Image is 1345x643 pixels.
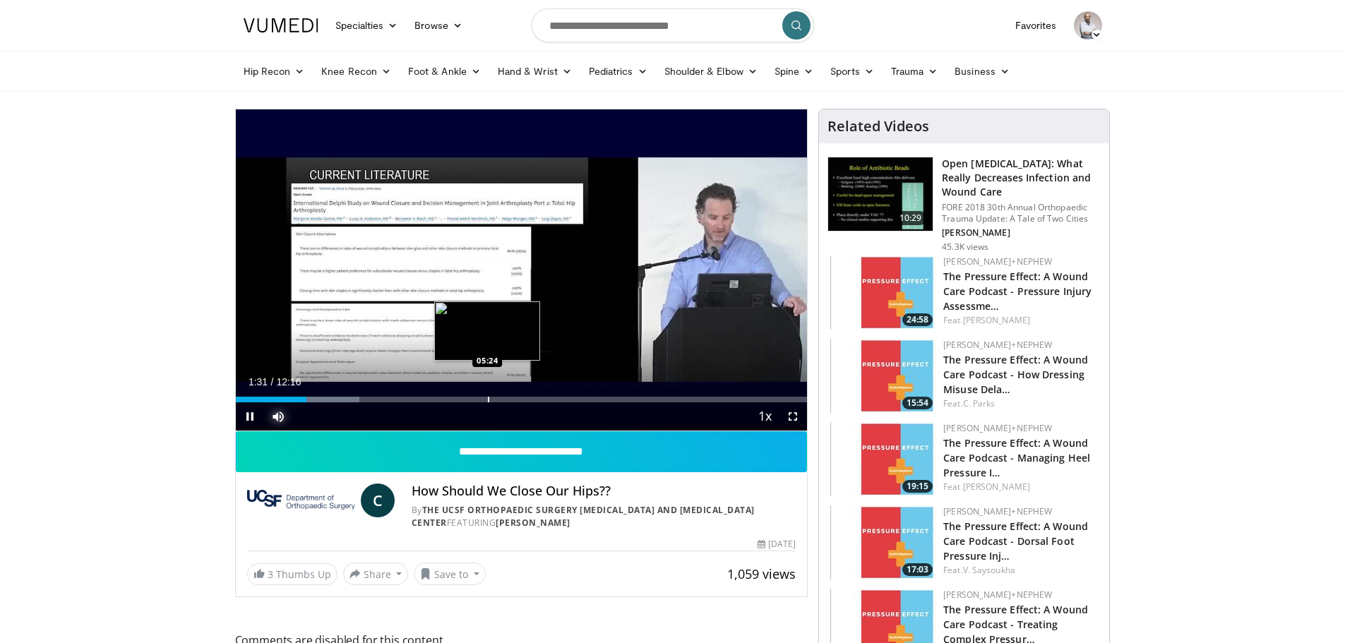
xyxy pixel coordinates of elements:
input: Search topics, interventions [532,8,814,42]
a: Trauma [883,57,947,85]
img: d68379d8-97de-484f-9076-f39c80eee8eb.150x105_q85_crop-smart_upscale.jpg [830,505,936,579]
a: [PERSON_NAME]+Nephew [943,589,1052,601]
button: Share [343,563,409,585]
a: 19:15 [830,422,936,496]
span: 1,059 views [727,565,796,582]
a: C [361,483,395,517]
img: 60a7b2e5-50df-40c4-868a-521487974819.150x105_q85_crop-smart_upscale.jpg [830,422,936,496]
img: VuMedi Logo [244,18,318,32]
a: Knee Recon [313,57,400,85]
span: 24:58 [902,313,933,326]
a: [PERSON_NAME] [963,481,1030,493]
div: Feat. [943,481,1098,493]
a: C. Parks [963,397,996,409]
a: Pediatrics [580,57,656,85]
div: Feat. [943,397,1098,410]
div: Feat. [943,314,1098,327]
a: [PERSON_NAME] [496,517,570,529]
a: The UCSF Orthopaedic Surgery [MEDICAL_DATA] and [MEDICAL_DATA] Center [412,504,755,529]
span: 1:31 [249,376,268,387]
p: [PERSON_NAME] [942,227,1101,239]
video-js: Video Player [236,109,808,431]
a: [PERSON_NAME]+Nephew [943,339,1052,351]
a: 15:54 [830,339,936,413]
h3: Open [MEDICAL_DATA]: What Really Decreases Infection and Wound Care [942,157,1101,199]
a: 24:58 [830,256,936,330]
a: 17:03 [830,505,936,579]
div: Progress Bar [236,397,808,402]
button: Pause [236,402,264,431]
span: / [271,376,274,387]
img: image.jpeg [434,301,540,361]
p: 45.3K views [942,241,988,253]
a: 10:29 Open [MEDICAL_DATA]: What Really Decreases Infection and Wound Care FORE 2018 30th Annual O... [827,157,1101,253]
a: The Pressure Effect: A Wound Care Podcast - How Dressing Misuse Dela… [943,353,1088,396]
a: Shoulder & Elbow [656,57,766,85]
img: Avatar [1074,11,1102,40]
a: The Pressure Effect: A Wound Care Podcast - Managing Heel Pressure I… [943,436,1090,479]
span: 3 [268,567,273,581]
span: 15:54 [902,397,933,409]
a: Specialties [327,11,407,40]
h4: How Should We Close Our Hips?? [412,483,796,499]
button: Fullscreen [779,402,807,431]
a: The Pressure Effect: A Wound Care Podcast - Pressure Injury Assessme… [943,270,1092,313]
span: 12:16 [276,376,301,387]
a: [PERSON_NAME]+Nephew [943,505,1052,517]
a: V. Saysoukha [963,564,1015,576]
a: Sports [822,57,883,85]
p: FORE 2018 30th Annual Orthopaedic Trauma Update: A Tale of Two Cities [942,202,1101,224]
a: The Pressure Effect: A Wound Care Podcast - Dorsal Foot Pressure Inj… [943,519,1088,563]
span: 10:29 [894,211,928,225]
a: [PERSON_NAME]+Nephew [943,256,1052,268]
div: By FEATURING [412,504,796,529]
button: Playback Rate [751,402,779,431]
a: Business [946,57,1018,85]
button: Mute [264,402,292,431]
span: 19:15 [902,480,933,493]
img: ded7be61-cdd8-40fc-98a3-de551fea390e.150x105_q85_crop-smart_upscale.jpg [828,157,933,231]
a: [PERSON_NAME]+Nephew [943,422,1052,434]
a: Foot & Ankle [400,57,489,85]
a: Hand & Wrist [489,57,580,85]
button: Save to [414,563,486,585]
a: Browse [406,11,471,40]
a: Hip Recon [235,57,313,85]
span: 17:03 [902,563,933,576]
a: 3 Thumbs Up [247,563,337,585]
a: Favorites [1007,11,1065,40]
div: Feat. [943,564,1098,577]
img: The UCSF Orthopaedic Surgery Arthritis and Joint Replacement Center [247,483,355,517]
div: [DATE] [758,538,796,551]
img: 61e02083-5525-4adc-9284-c4ef5d0bd3c4.150x105_q85_crop-smart_upscale.jpg [830,339,936,413]
h4: Related Videos [827,118,929,135]
img: 2a658e12-bd38-46e9-9f21-8239cc81ed40.150x105_q85_crop-smart_upscale.jpg [830,256,936,330]
a: [PERSON_NAME] [963,314,1030,326]
a: Spine [766,57,822,85]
